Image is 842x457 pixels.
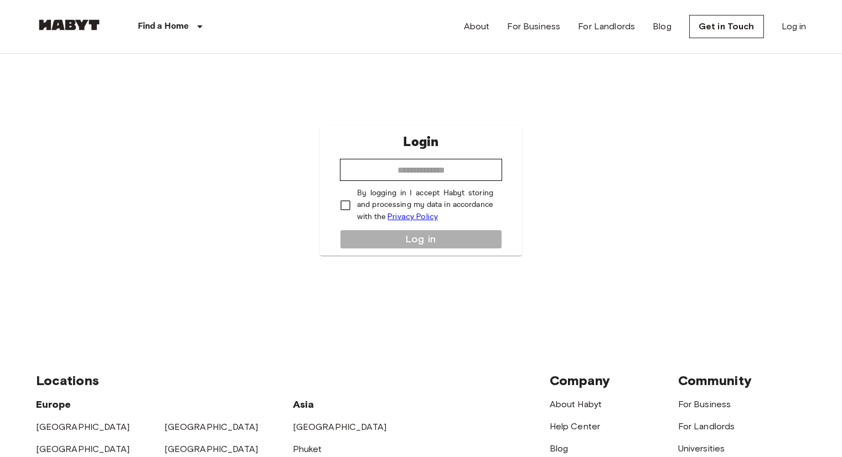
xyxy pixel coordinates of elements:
a: [GEOGRAPHIC_DATA] [36,422,130,432]
a: [GEOGRAPHIC_DATA] [293,422,387,432]
a: About Habyt [550,399,602,409]
img: Habyt [36,19,102,30]
a: Privacy Policy [388,212,438,221]
span: Europe [36,398,71,411]
a: About [464,20,490,33]
a: Get in Touch [689,15,764,38]
a: [GEOGRAPHIC_DATA] [164,422,259,432]
a: Log in [782,20,807,33]
a: For Business [678,399,731,409]
a: Universities [678,443,725,454]
a: Phuket [293,444,322,454]
p: By logging in I accept Habyt storing and processing my data in accordance with the [357,188,493,223]
a: For Landlords [678,421,735,432]
a: [GEOGRAPHIC_DATA] [164,444,259,454]
span: Locations [36,372,99,388]
a: For Landlords [578,20,635,33]
p: Find a Home [138,20,189,33]
a: [GEOGRAPHIC_DATA] [36,444,130,454]
span: Community [678,372,752,388]
p: Login [403,132,438,152]
a: Blog [550,443,569,454]
span: Asia [293,398,314,411]
span: Company [550,372,611,388]
a: Help Center [550,421,601,432]
a: For Business [507,20,560,33]
a: Blog [653,20,671,33]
